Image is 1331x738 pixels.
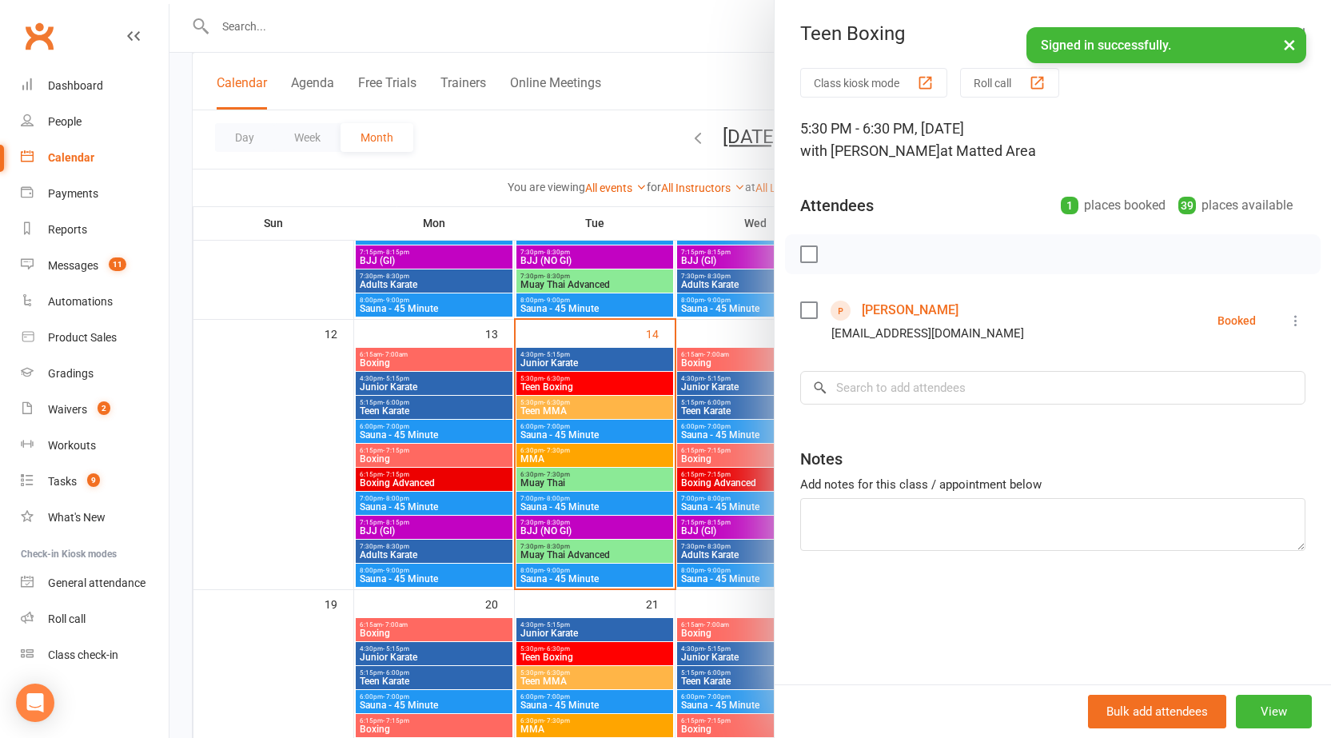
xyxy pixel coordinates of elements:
span: 9 [87,473,100,487]
span: with [PERSON_NAME] [800,142,940,159]
button: Roll call [960,68,1059,98]
div: Calendar [48,151,94,164]
span: 2 [98,401,110,415]
div: Messages [48,259,98,272]
a: Calendar [21,140,169,176]
div: places available [1178,194,1293,217]
div: Workouts [48,439,96,452]
div: Automations [48,295,113,308]
a: General attendance kiosk mode [21,565,169,601]
div: Class check-in [48,648,118,661]
a: [PERSON_NAME] [862,297,958,323]
a: Product Sales [21,320,169,356]
div: Gradings [48,367,94,380]
a: Automations [21,284,169,320]
div: Reports [48,223,87,236]
a: Clubworx [19,16,59,56]
div: Dashboard [48,79,103,92]
a: Dashboard [21,68,169,104]
div: Booked [1217,315,1256,326]
div: Add notes for this class / appointment below [800,475,1305,494]
button: × [1275,27,1304,62]
input: Search to add attendees [800,371,1305,405]
a: Messages 11 [21,248,169,284]
div: Open Intercom Messenger [16,684,54,722]
a: Class kiosk mode [21,637,169,673]
div: What's New [48,511,106,524]
span: 11 [109,257,126,271]
a: Workouts [21,428,169,464]
a: Tasks 9 [21,464,169,500]
button: View [1236,695,1312,728]
span: at Matted Area [940,142,1036,159]
div: 5:30 PM - 6:30 PM, [DATE] [800,118,1305,162]
div: Roll call [48,612,86,625]
button: Class kiosk mode [800,68,947,98]
div: General attendance [48,576,145,589]
div: Tasks [48,475,77,488]
div: Waivers [48,403,87,416]
div: People [48,115,82,128]
div: Product Sales [48,331,117,344]
a: Roll call [21,601,169,637]
a: What's New [21,500,169,536]
div: places booked [1061,194,1166,217]
div: Notes [800,448,843,470]
div: Attendees [800,194,874,217]
div: Payments [48,187,98,200]
div: Teen Boxing [775,22,1331,45]
a: Payments [21,176,169,212]
a: Waivers 2 [21,392,169,428]
a: Gradings [21,356,169,392]
button: Bulk add attendees [1088,695,1226,728]
div: 39 [1178,197,1196,214]
span: Signed in successfully. [1041,38,1171,53]
div: 1 [1061,197,1078,214]
a: Reports [21,212,169,248]
a: People [21,104,169,140]
div: [EMAIL_ADDRESS][DOMAIN_NAME] [831,323,1024,344]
